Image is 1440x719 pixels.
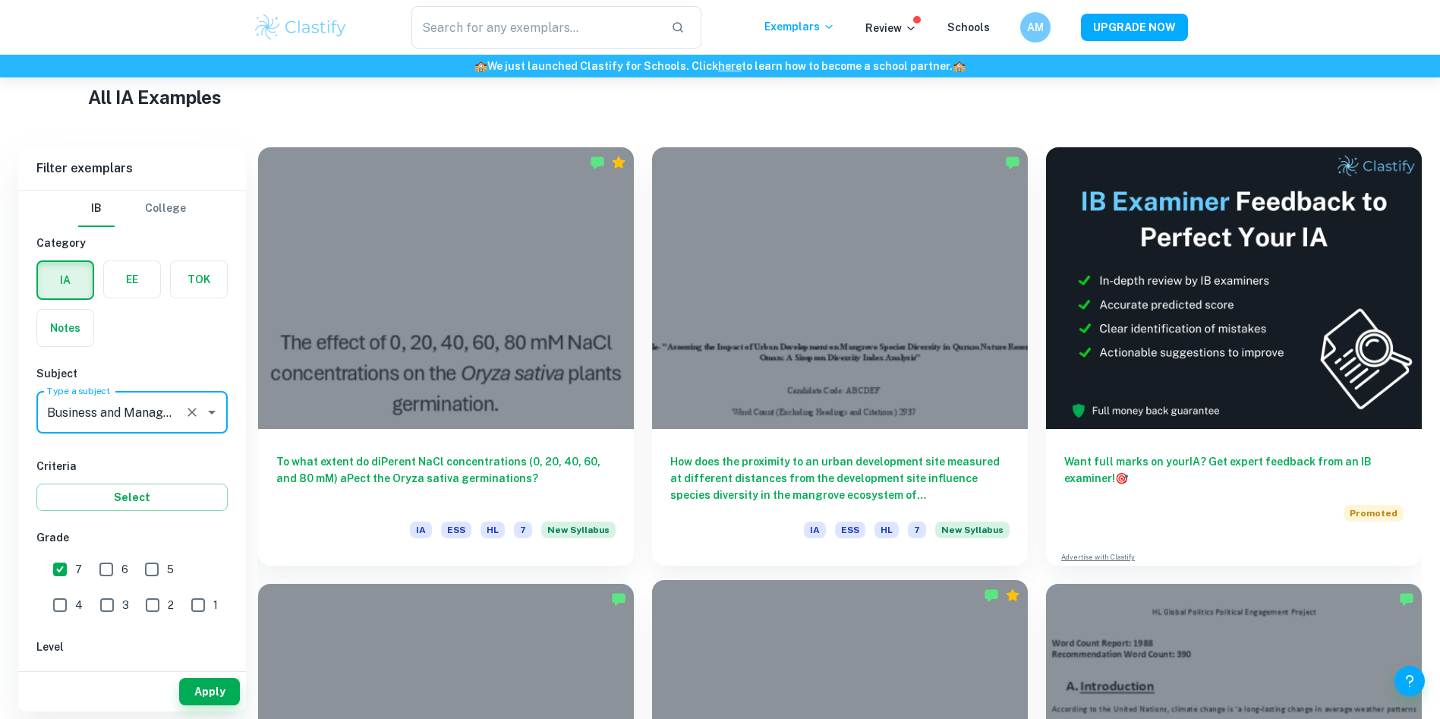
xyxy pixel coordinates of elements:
label: Type a subject [47,384,110,397]
button: UPGRADE NOW [1081,14,1188,41]
span: 7 [908,522,926,538]
div: Premium [611,155,626,170]
div: Starting from the May 2026 session, the ESS IA requirements have changed. We created this exempla... [541,522,616,547]
a: Advertise with Clastify [1061,552,1135,563]
span: New Syllabus [541,522,616,538]
h6: How does the proximity to an urban development site measured at different distances from the deve... [670,453,1010,503]
span: HL [481,522,505,538]
span: IA [410,522,432,538]
button: IB [78,191,115,227]
button: Apply [179,678,240,705]
button: College [145,191,186,227]
button: TOK [171,261,227,298]
img: Marked [611,591,626,607]
div: Premium [1005,588,1020,603]
h6: We just launched Clastify for Schools. Click to learn how to become a school partner. [3,58,1437,74]
span: 🎯 [1115,472,1128,484]
h1: All IA Examples [88,84,1351,111]
div: Starting from the May 2026 session, the ESS IA requirements have changed. We created this exempla... [935,522,1010,547]
img: Clastify logo [253,12,349,43]
span: 6 [121,561,128,578]
button: Help and Feedback [1394,666,1425,696]
button: Clear [181,402,203,423]
p: Exemplars [764,18,835,35]
h6: AM [1026,19,1044,36]
button: Open [201,402,222,423]
button: Notes [37,310,93,346]
span: 7 [514,522,532,538]
img: Thumbnail [1046,147,1422,429]
img: Marked [1399,591,1414,607]
button: EE [104,261,160,298]
span: New Syllabus [935,522,1010,538]
span: 5 [167,561,174,578]
img: Marked [1005,155,1020,170]
h6: Level [36,639,228,655]
button: AM [1020,12,1051,43]
button: Select [36,484,228,511]
span: IA [804,522,826,538]
h6: Subject [36,365,228,382]
a: How does the proximity to an urban development site measured at different distances from the deve... [652,147,1028,566]
span: ESS [441,522,471,538]
img: Marked [984,588,999,603]
h6: Criteria [36,458,228,475]
h6: To what extent do diPerent NaCl concentrations (0, 20, 40, 60, and 80 mM) aPect the Oryza sativa ... [276,453,616,503]
span: ESS [835,522,865,538]
h6: Category [36,235,228,251]
p: Review [865,20,917,36]
h6: Want full marks on your IA ? Get expert feedback from an IB examiner! [1064,453,1404,487]
a: Want full marks on yourIA? Get expert feedback from an IB examiner!PromotedAdvertise with Clastify [1046,147,1422,566]
input: Search for any exemplars... [411,6,660,49]
span: HL [874,522,899,538]
span: Promoted [1344,505,1404,522]
a: To what extent do diPerent NaCl concentrations (0, 20, 40, 60, and 80 mM) aPect the Oryza sativa ... [258,147,634,566]
span: 1 [213,597,218,613]
span: 4 [75,597,83,613]
span: 2 [168,597,174,613]
span: 3 [122,597,129,613]
a: here [718,60,742,72]
img: Marked [590,155,605,170]
div: Filter type choice [78,191,186,227]
h6: Filter exemplars [18,147,246,190]
h6: Grade [36,529,228,546]
span: 7 [75,561,82,578]
a: Schools [947,21,990,33]
span: 🏫 [953,60,966,72]
button: IA [38,262,93,298]
span: 🏫 [474,60,487,72]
